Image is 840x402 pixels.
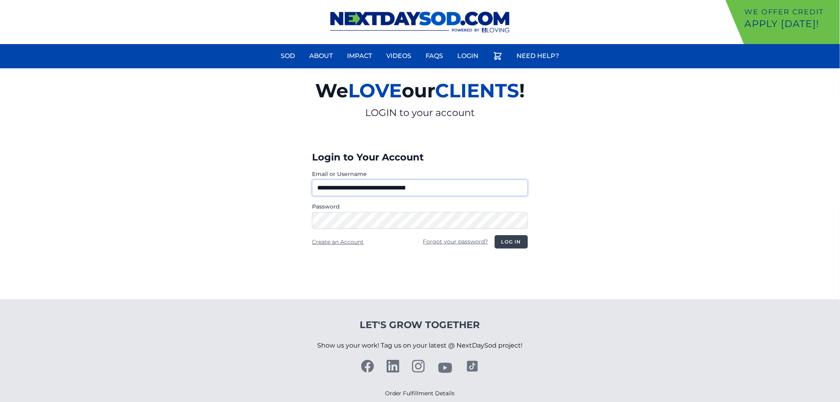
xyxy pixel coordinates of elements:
p: LOGIN to your account [223,106,617,119]
a: Login [453,46,484,66]
a: Videos [382,46,416,66]
span: LOVE [348,79,402,102]
a: Forgot your password? [423,238,488,245]
a: Impact [343,46,377,66]
h4: Let's Grow Together [318,319,523,331]
button: Log in [495,235,528,249]
label: Email or Username [312,170,528,178]
a: FAQs [421,46,448,66]
a: Sod [276,46,300,66]
span: CLIENTS [435,79,519,102]
h2: We our ! [223,75,617,106]
h3: Login to Your Account [312,151,528,164]
a: About [305,46,338,66]
p: Apply [DATE]! [745,17,837,30]
p: We offer Credit [745,6,837,17]
label: Password [312,203,528,211]
a: Create an Account [312,238,364,245]
a: Need Help? [512,46,564,66]
a: Order Fulfillment Details [385,390,455,397]
p: Show us your work! Tag us on your latest @ NextDaySod project! [318,331,523,360]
